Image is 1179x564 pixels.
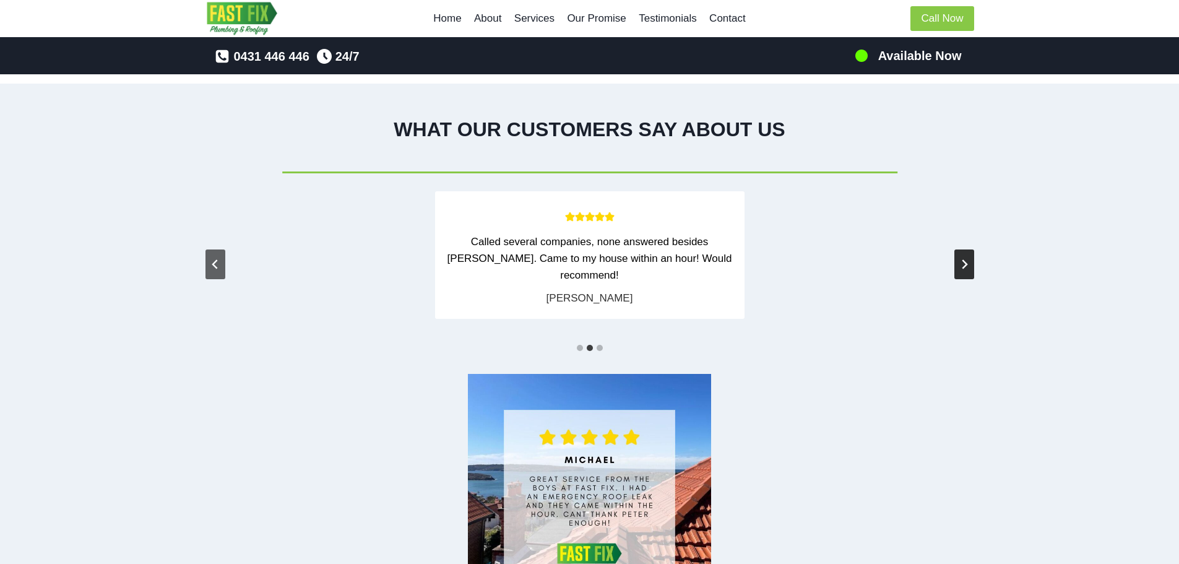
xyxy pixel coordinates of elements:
a: Call Now [910,6,974,32]
button: Go to slide 2 [587,345,593,351]
ul: Select a slide to show [205,342,974,353]
button: Go to slide 3 [597,345,603,351]
a: Home [427,4,468,33]
nav: Primary Navigation [427,4,752,33]
span: 0431 446 446 [233,46,309,66]
button: Next slide [954,249,974,279]
a: Contact [703,4,752,33]
span: 24/7 [335,46,360,66]
a: Our Promise [561,4,633,33]
button: Go to slide 1 [577,345,583,351]
h1: WHAT OUR CUSTOMERS SAY ABOUT US [205,115,974,144]
div: Called several companies, none answered besides [PERSON_NAME]. Came to my house within an hour! W... [447,233,732,284]
h5: Available Now [878,46,962,65]
a: Testimonials [633,4,703,33]
button: Previous slide [205,249,225,279]
a: 0431 446 446 [215,46,309,66]
div: 2 of 3 [227,191,952,319]
div: [PERSON_NAME] [546,290,633,306]
a: About [468,4,508,33]
a: Services [508,4,561,33]
img: 100-percents.png [854,48,869,63]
